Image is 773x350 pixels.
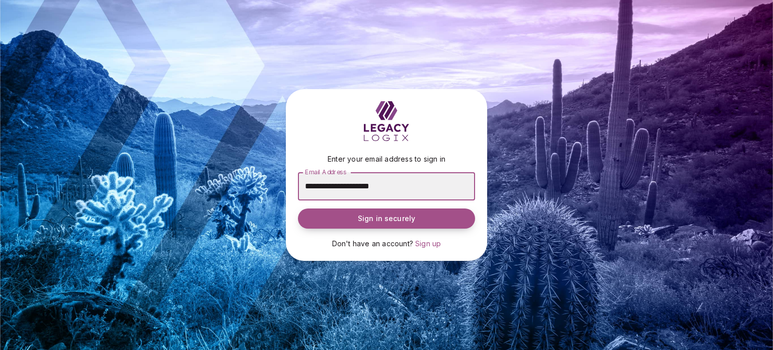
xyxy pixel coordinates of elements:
span: Don't have an account? [332,239,413,248]
span: Enter your email address to sign in [328,155,445,163]
button: Sign in securely [298,208,475,229]
span: Sign up [415,239,441,248]
a: Sign up [415,239,441,249]
span: Email Address [305,168,346,176]
span: Sign in securely [358,214,415,224]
